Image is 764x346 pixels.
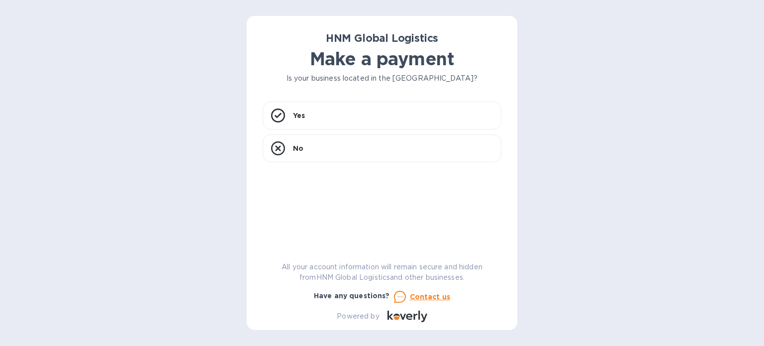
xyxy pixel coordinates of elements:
[326,32,439,44] b: HNM Global Logistics
[293,111,305,120] p: Yes
[410,293,451,301] u: Contact us
[263,73,501,84] p: Is your business located in the [GEOGRAPHIC_DATA]?
[263,48,501,69] h1: Make a payment
[263,262,501,283] p: All your account information will remain secure and hidden from HNM Global Logistics and other bu...
[314,292,390,300] b: Have any questions?
[293,143,303,153] p: No
[337,311,379,322] p: Powered by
